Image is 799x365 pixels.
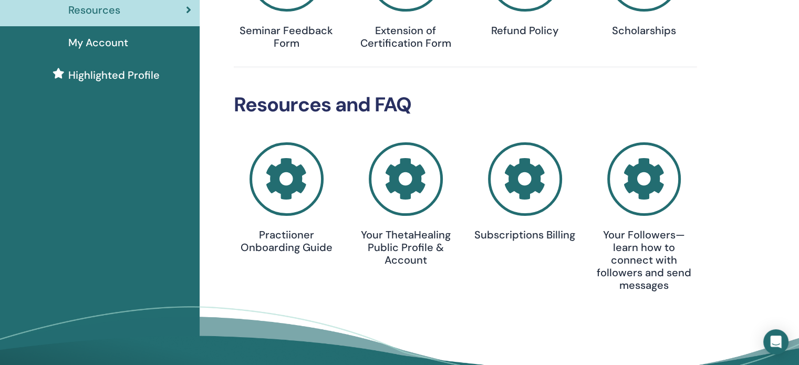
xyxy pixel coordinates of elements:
h4: Subscriptions Billing [472,228,577,241]
a: Your Followers—learn how to connect with followers and send messages [592,142,697,292]
h4: Your Followers—learn how to connect with followers and send messages [592,228,697,291]
h4: Practiioner Onboarding Guide [234,228,339,254]
a: Subscriptions Billing [472,142,577,242]
h4: Refund Policy [472,24,577,37]
h4: Seminar Feedback Form [234,24,339,49]
a: Practiioner Onboarding Guide [234,142,339,254]
span: Resources [68,2,120,18]
span: My Account [68,35,128,50]
div: Open Intercom Messenger [763,329,788,354]
span: Highlighted Profile [68,67,160,83]
h2: Resources and FAQ [234,93,697,117]
h4: Your ThetaHealing Public Profile & Account [353,228,458,266]
a: Your ThetaHealing Public Profile & Account [353,142,458,267]
h4: Scholarships [592,24,697,37]
h4: Extension of Certification Form [353,24,458,49]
